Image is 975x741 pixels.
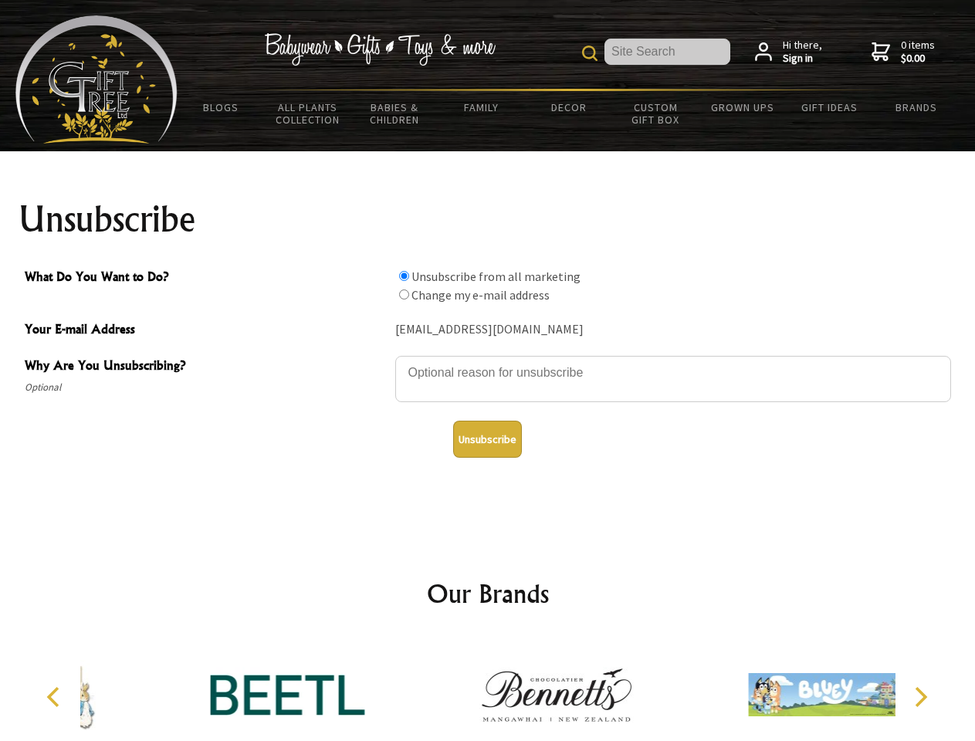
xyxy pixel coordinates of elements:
[31,575,945,612] h2: Our Brands
[783,39,822,66] span: Hi there,
[399,289,409,299] input: What Do You Want to Do?
[786,91,873,123] a: Gift Ideas
[525,91,612,123] a: Decor
[699,91,786,123] a: Grown Ups
[582,46,598,61] img: product search
[351,91,438,136] a: Babies & Children
[178,91,265,123] a: BLOGS
[264,33,496,66] img: Babywear - Gifts - Toys & more
[25,267,388,289] span: What Do You Want to Do?
[783,52,822,66] strong: Sign in
[19,201,957,238] h1: Unsubscribe
[265,91,352,136] a: All Plants Collection
[395,356,951,402] textarea: Why Are You Unsubscribing?
[604,39,730,65] input: Site Search
[15,15,178,144] img: Babyware - Gifts - Toys and more...
[25,356,388,378] span: Why Are You Unsubscribing?
[39,680,73,714] button: Previous
[453,421,522,458] button: Unsubscribe
[25,378,388,397] span: Optional
[25,320,388,342] span: Your E-mail Address
[411,287,550,303] label: Change my e-mail address
[438,91,526,123] a: Family
[612,91,699,136] a: Custom Gift Box
[901,52,935,66] strong: $0.00
[395,318,951,342] div: [EMAIL_ADDRESS][DOMAIN_NAME]
[411,269,581,284] label: Unsubscribe from all marketing
[755,39,822,66] a: Hi there,Sign in
[901,38,935,66] span: 0 items
[399,271,409,281] input: What Do You Want to Do?
[872,39,935,66] a: 0 items$0.00
[873,91,960,123] a: Brands
[903,680,937,714] button: Next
